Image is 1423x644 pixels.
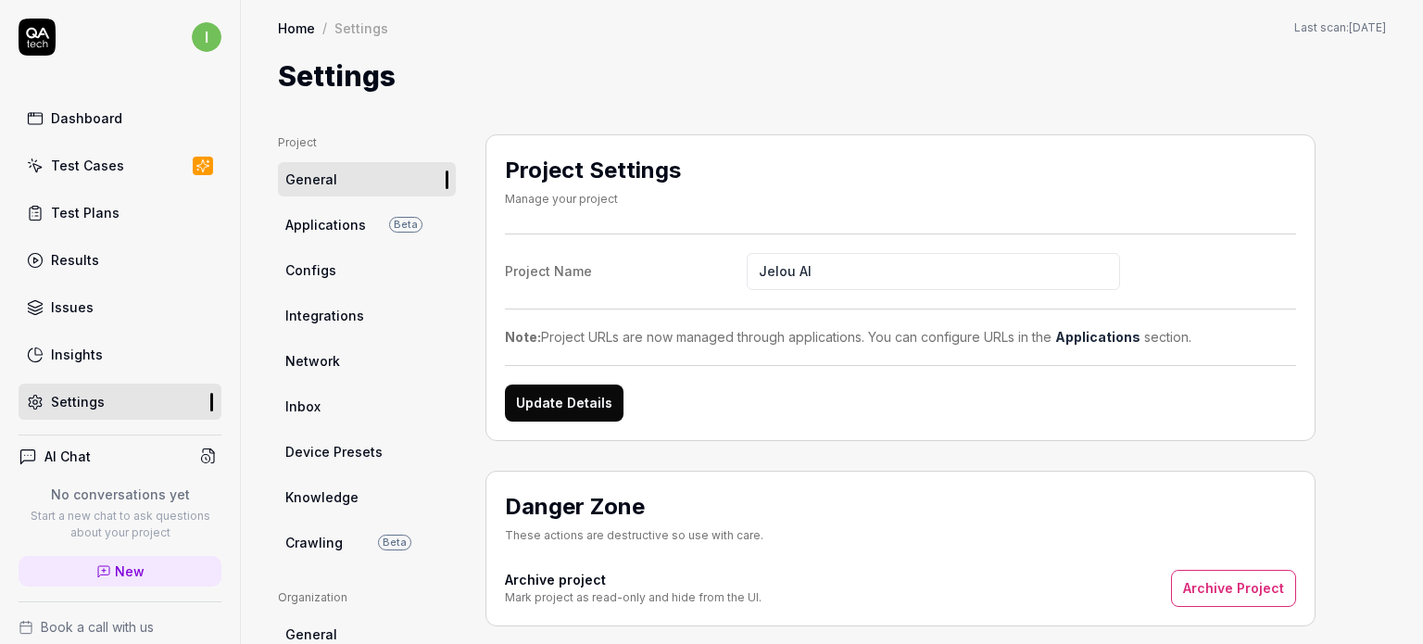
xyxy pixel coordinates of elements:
a: Insights [19,336,221,373]
span: Crawling [285,533,343,552]
div: Insights [51,345,103,364]
div: Dashboard [51,108,122,128]
p: No conversations yet [19,485,221,504]
a: Book a call with us [19,617,221,637]
span: Network [285,351,340,371]
a: Applications [1055,329,1140,345]
a: New [19,556,221,587]
a: Device Presets [278,435,456,469]
h1: Settings [278,56,396,97]
span: Applications [285,215,366,234]
h4: AI Chat [44,447,91,466]
a: General [278,162,456,196]
div: Project URLs are now managed through applications. You can configure URLs in the section. [505,327,1296,347]
a: Settings [19,384,221,420]
button: Last scan:[DATE] [1294,19,1386,36]
span: New [115,562,145,581]
a: ApplicationsBeta [278,208,456,242]
div: / [322,19,327,37]
span: Integrations [285,306,364,325]
span: Inbox [285,397,321,416]
span: General [285,170,337,189]
a: Network [278,344,456,378]
span: Beta [389,217,422,233]
strong: Note: [505,329,541,345]
time: [DATE] [1349,20,1386,34]
span: i [192,22,221,52]
div: Settings [334,19,388,37]
div: Issues [51,297,94,317]
a: Home [278,19,315,37]
button: Update Details [505,385,623,422]
a: Knowledge [278,480,456,514]
div: Manage your project [505,191,681,208]
a: Results [19,242,221,278]
div: Results [51,250,99,270]
p: Start a new chat to ask questions about your project [19,508,221,541]
a: Test Plans [19,195,221,231]
div: Test Cases [51,156,124,175]
h2: Project Settings [505,154,681,187]
span: Beta [378,535,411,550]
div: Organization [278,589,456,606]
div: Settings [51,392,105,411]
a: Integrations [278,298,456,333]
div: These actions are destructive so use with care. [505,527,763,544]
a: CrawlingBeta [278,525,456,560]
h2: Danger Zone [505,490,763,524]
a: Configs [278,253,456,287]
h4: Archive project [505,570,762,589]
span: Knowledge [285,487,359,507]
button: Archive Project [1171,570,1296,607]
div: Project [278,134,456,151]
div: Mark project as read-only and hide from the UI. [505,589,762,606]
a: Issues [19,289,221,325]
a: Dashboard [19,100,221,136]
span: Configs [285,260,336,280]
span: General [285,625,337,644]
a: Test Cases [19,147,221,183]
span: Device Presets [285,442,383,461]
span: Book a call with us [41,617,154,637]
button: i [192,19,221,56]
div: Project Name [505,261,747,281]
div: Test Plans [51,203,120,222]
span: Last scan: [1294,19,1386,36]
a: Inbox [278,389,456,423]
input: Project Name [747,253,1120,290]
